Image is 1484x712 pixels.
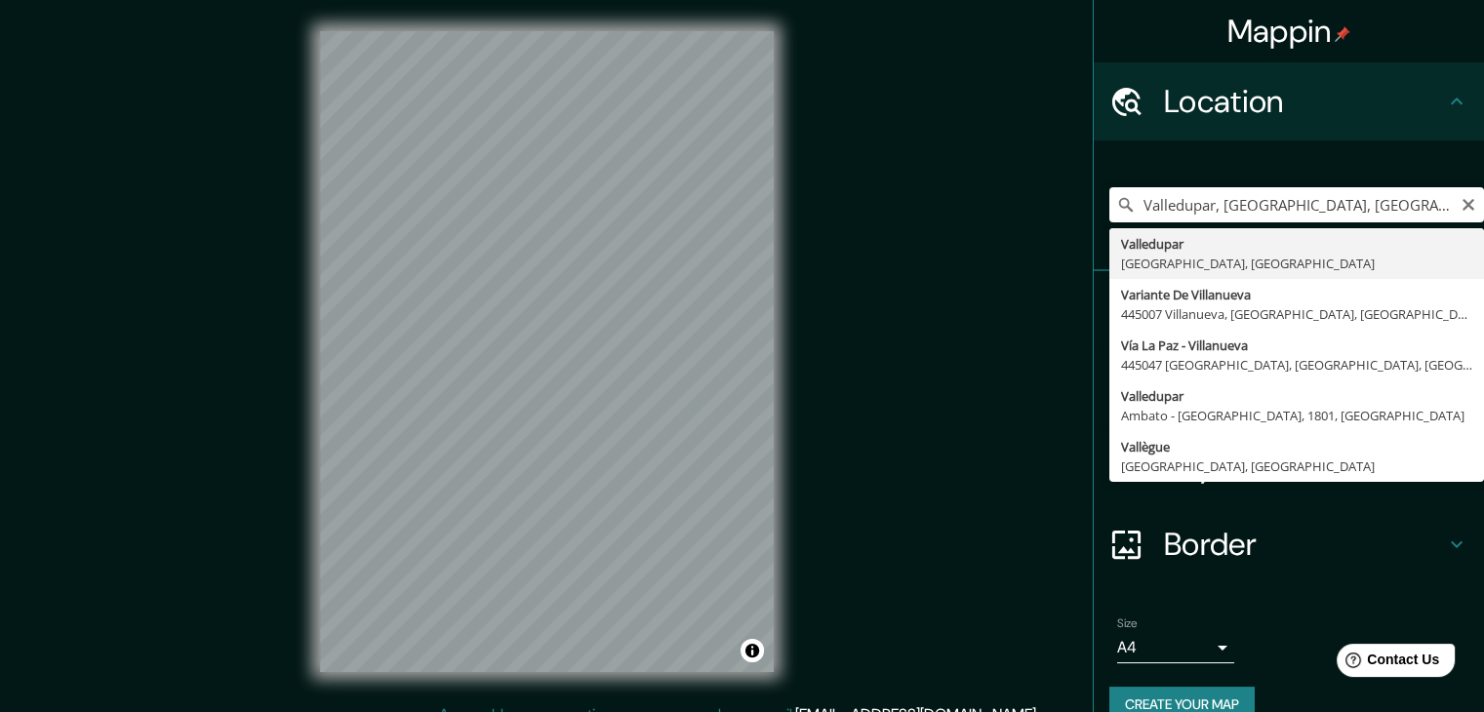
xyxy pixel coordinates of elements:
[1121,336,1472,355] div: Vía La Paz - Villanueva
[1335,26,1350,42] img: pin-icon.png
[1109,187,1484,222] input: Pick your city or area
[1094,349,1484,427] div: Style
[1117,632,1234,663] div: A4
[1121,437,1472,456] div: Vallègue
[1094,505,1484,583] div: Border
[1121,254,1472,273] div: [GEOGRAPHIC_DATA], [GEOGRAPHIC_DATA]
[1121,355,1472,375] div: 445047 [GEOGRAPHIC_DATA], [GEOGRAPHIC_DATA], [GEOGRAPHIC_DATA]
[1094,271,1484,349] div: Pins
[1121,386,1472,406] div: Valledupar
[1227,12,1351,51] h4: Mappin
[1164,82,1445,121] h4: Location
[1164,525,1445,564] h4: Border
[1121,304,1472,324] div: 445007 Villanueva, [GEOGRAPHIC_DATA], [GEOGRAPHIC_DATA]
[1117,615,1138,632] label: Size
[1121,456,1472,476] div: [GEOGRAPHIC_DATA], [GEOGRAPHIC_DATA]
[741,639,764,662] button: Toggle attribution
[1121,234,1472,254] div: Valledupar
[1094,427,1484,505] div: Layout
[1121,285,1472,304] div: Variante De Villanueva
[1310,636,1463,691] iframe: Help widget launcher
[1094,62,1484,140] div: Location
[1121,406,1472,425] div: Ambato - [GEOGRAPHIC_DATA], 1801, [GEOGRAPHIC_DATA]
[1461,194,1476,213] button: Clear
[1164,447,1445,486] h4: Layout
[320,31,774,672] canvas: Map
